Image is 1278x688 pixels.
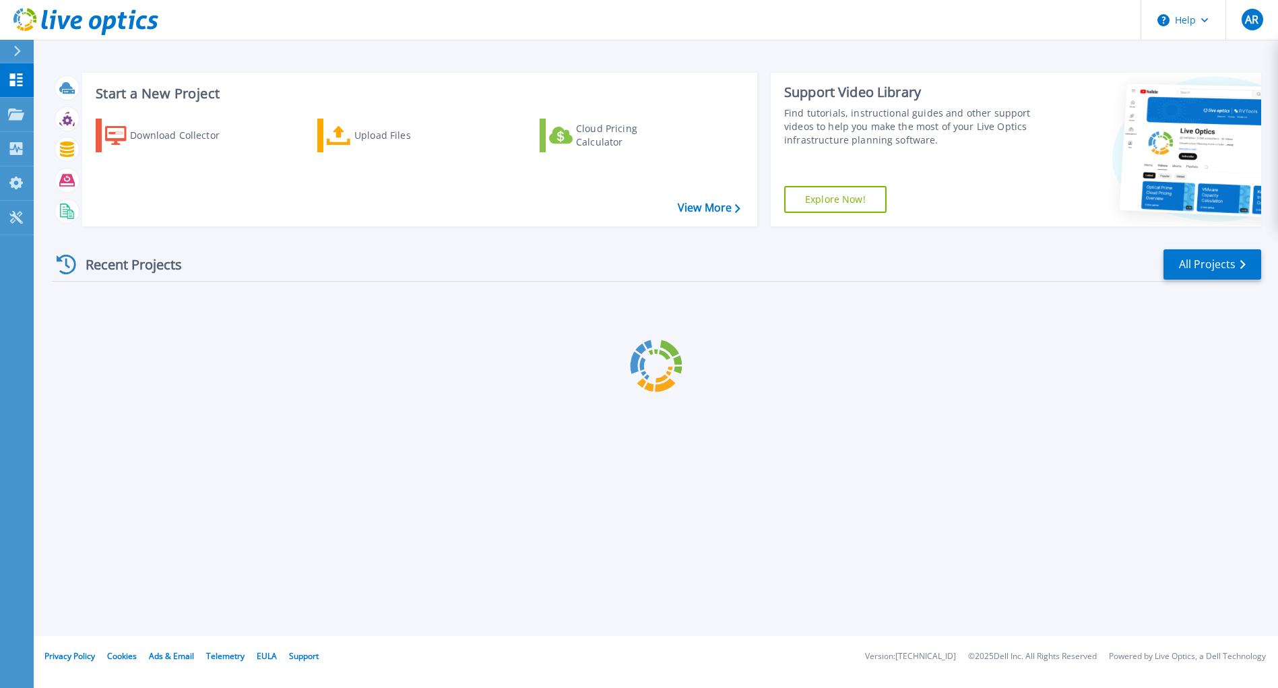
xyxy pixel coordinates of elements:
a: View More [678,201,740,214]
div: Cloud Pricing Calculator [576,122,684,149]
a: Telemetry [206,650,245,662]
div: Upload Files [354,122,462,149]
h3: Start a New Project [96,86,740,101]
div: Find tutorials, instructional guides and other support videos to help you make the most of your L... [784,106,1034,147]
a: Explore Now! [784,186,887,213]
a: Upload Files [317,119,468,152]
div: Support Video Library [784,84,1034,101]
a: Privacy Policy [44,650,95,662]
li: © 2025 Dell Inc. All Rights Reserved [968,652,1097,661]
div: Recent Projects [52,248,200,281]
a: All Projects [1163,249,1261,280]
a: Ads & Email [149,650,194,662]
a: Cookies [107,650,137,662]
div: Download Collector [130,122,238,149]
a: Download Collector [96,119,246,152]
a: Support [289,650,319,662]
li: Powered by Live Optics, a Dell Technology [1109,652,1266,661]
li: Version: [TECHNICAL_ID] [865,652,956,661]
a: EULA [257,650,277,662]
a: Cloud Pricing Calculator [540,119,690,152]
span: AR [1245,14,1258,25]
